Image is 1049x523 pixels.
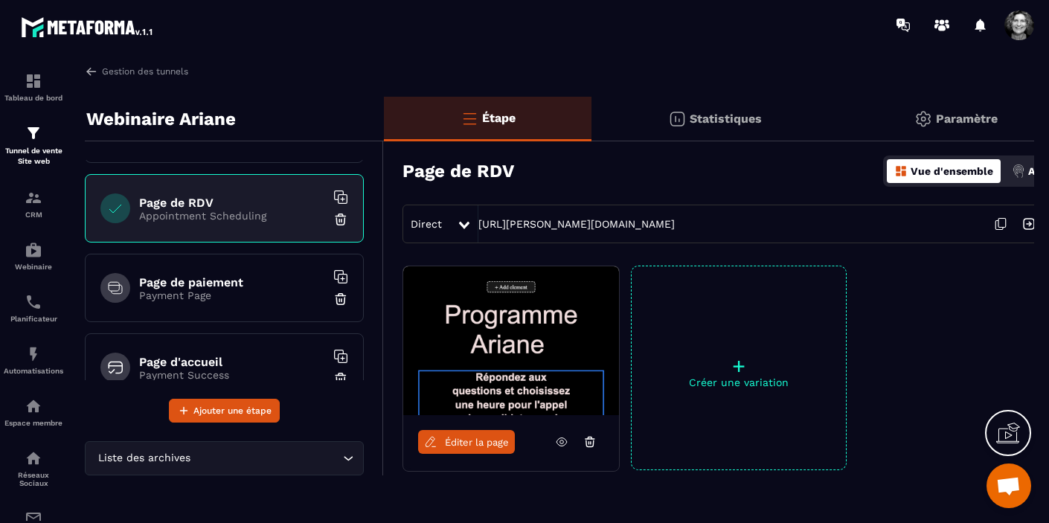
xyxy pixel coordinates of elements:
[25,241,42,259] img: automations
[139,369,325,381] p: Payment Success
[478,218,675,230] a: [URL][PERSON_NAME][DOMAIN_NAME]
[333,292,348,307] img: trash
[403,266,619,415] img: image
[4,94,63,102] p: Tableau de bord
[936,112,998,126] p: Paramètre
[139,289,325,301] p: Payment Page
[418,430,515,454] a: Éditer la page
[1015,210,1043,238] img: arrow-next.bcc2205e.svg
[85,441,364,475] div: Search for option
[4,230,63,282] a: automationsautomationsWebinaire
[402,161,514,182] h3: Page de RDV
[482,111,516,125] p: Étape
[894,164,908,178] img: dashboard-orange.40269519.svg
[411,218,442,230] span: Direct
[333,212,348,227] img: trash
[4,315,63,323] p: Planificateur
[25,449,42,467] img: social-network
[461,109,478,127] img: bars-o.4a397970.svg
[4,367,63,375] p: Automatisations
[4,178,63,230] a: formationformationCRM
[445,437,509,448] span: Éditer la page
[25,397,42,415] img: automations
[4,146,63,167] p: Tunnel de vente Site web
[94,450,193,466] span: Liste des archives
[85,65,188,78] a: Gestion des tunnels
[139,196,325,210] h6: Page de RDV
[193,403,272,418] span: Ajouter une étape
[169,399,280,423] button: Ajouter une étape
[4,61,63,113] a: formationformationTableau de bord
[4,113,63,178] a: formationformationTunnel de vente Site web
[333,371,348,386] img: trash
[139,275,325,289] h6: Page de paiement
[4,438,63,498] a: social-networksocial-networkRéseaux Sociaux
[25,189,42,207] img: formation
[25,72,42,90] img: formation
[668,110,686,128] img: stats.20deebd0.svg
[690,112,762,126] p: Statistiques
[4,386,63,438] a: automationsautomationsEspace membre
[914,110,932,128] img: setting-gr.5f69749f.svg
[21,13,155,40] img: logo
[25,124,42,142] img: formation
[4,471,63,487] p: Réseaux Sociaux
[1012,164,1025,178] img: actions.d6e523a2.png
[987,463,1031,508] div: Ouvrir le chat
[193,450,339,466] input: Search for option
[4,263,63,271] p: Webinaire
[4,419,63,427] p: Espace membre
[632,376,846,388] p: Créer une variation
[911,165,993,177] p: Vue d'ensemble
[139,355,325,369] h6: Page d'accueil
[4,334,63,386] a: automationsautomationsAutomatisations
[4,282,63,334] a: schedulerschedulerPlanificateur
[85,65,98,78] img: arrow
[632,356,846,376] p: +
[4,211,63,219] p: CRM
[139,210,325,222] p: Appointment Scheduling
[25,293,42,311] img: scheduler
[86,104,236,134] p: Webinaire Ariane
[25,345,42,363] img: automations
